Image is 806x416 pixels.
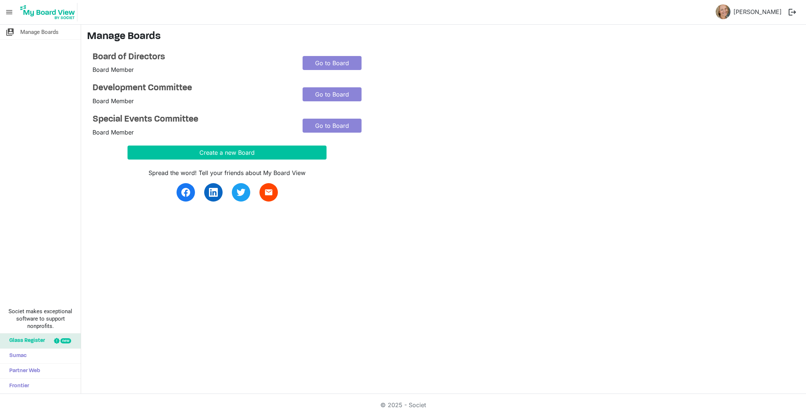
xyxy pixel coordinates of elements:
a: My Board View Logo [18,3,80,21]
span: Board Member [93,66,134,73]
a: [PERSON_NAME] [730,4,785,19]
span: Board Member [93,97,134,105]
a: email [259,183,278,202]
button: logout [785,4,800,20]
img: My Board View Logo [18,3,77,21]
a: Development Committee [93,83,292,94]
span: Board Member [93,129,134,136]
div: new [60,338,71,343]
span: switch_account [6,25,14,39]
a: Go to Board [303,87,362,101]
div: Spread the word! Tell your friends about My Board View [128,168,327,177]
img: linkedin.svg [209,188,218,197]
span: Societ makes exceptional software to support nonprofits. [3,308,77,330]
button: Create a new Board [128,146,327,160]
a: Go to Board [303,119,362,133]
a: Go to Board [303,56,362,70]
a: © 2025 - Societ [380,401,426,409]
a: Board of Directors [93,52,292,63]
img: facebook.svg [181,188,190,197]
span: Manage Boards [20,25,59,39]
span: Sumac [6,349,27,363]
a: Special Events Committee [93,114,292,125]
span: Glass Register [6,333,45,348]
span: Partner Web [6,364,40,378]
img: twitter.svg [237,188,245,197]
img: MrdfvEaX0q9_Q39n5ZRc2U0fWUnZOhzmL3BWSnSnh_8sDvUf5E4N0dgoahlv0_aGPKbEk6wxSiXvgrV0S65BXQ_thumb.png [716,4,730,19]
span: menu [2,5,16,19]
span: Frontier [6,379,29,394]
h3: Manage Boards [87,31,800,43]
span: email [264,188,273,197]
